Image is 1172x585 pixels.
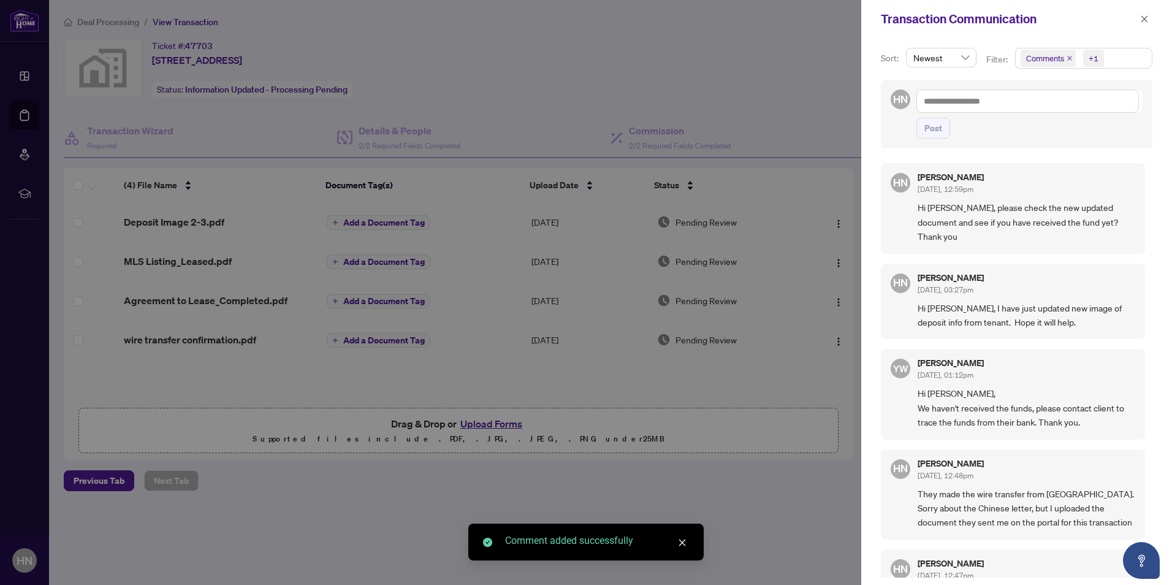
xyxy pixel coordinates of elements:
[1123,542,1160,579] button: Open asap
[918,459,984,468] h5: [PERSON_NAME]
[1089,52,1098,64] div: +1
[913,48,969,67] span: Newest
[893,275,908,291] span: HN
[918,201,1135,243] span: Hi [PERSON_NAME], please check the new updated document and see if you have received the fund yet...
[918,386,1135,429] span: Hi [PERSON_NAME], We haven't received the funds, please contact client to trace the funds from th...
[1140,15,1149,23] span: close
[918,301,1135,330] span: Hi [PERSON_NAME], I have just updated new image of deposit info from tenant. Hope it will help.
[918,273,984,282] h5: [PERSON_NAME]
[893,361,908,376] span: YW
[1021,50,1076,67] span: Comments
[918,285,973,294] span: [DATE], 03:27pm
[893,561,908,577] span: HN
[678,538,687,547] span: close
[918,173,984,182] h5: [PERSON_NAME]
[483,538,492,547] span: check-circle
[505,533,689,548] div: Comment added successfully
[881,10,1136,28] div: Transaction Communication
[893,91,908,107] span: HN
[881,52,901,65] p: Sort:
[1067,55,1073,61] span: close
[916,118,950,139] button: Post
[1026,52,1064,64] span: Comments
[918,370,973,380] span: [DATE], 01:12pm
[918,571,973,580] span: [DATE], 12:47pm
[918,487,1135,530] span: They made the wire transfer from [GEOGRAPHIC_DATA]. Sorry about the Chinese letter, but I uploade...
[893,461,908,476] span: HN
[675,536,689,549] a: Close
[986,53,1010,66] p: Filter:
[918,559,984,568] h5: [PERSON_NAME]
[918,471,973,480] span: [DATE], 12:48pm
[918,359,984,367] h5: [PERSON_NAME]
[918,185,973,194] span: [DATE], 12:59pm
[893,175,908,191] span: HN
